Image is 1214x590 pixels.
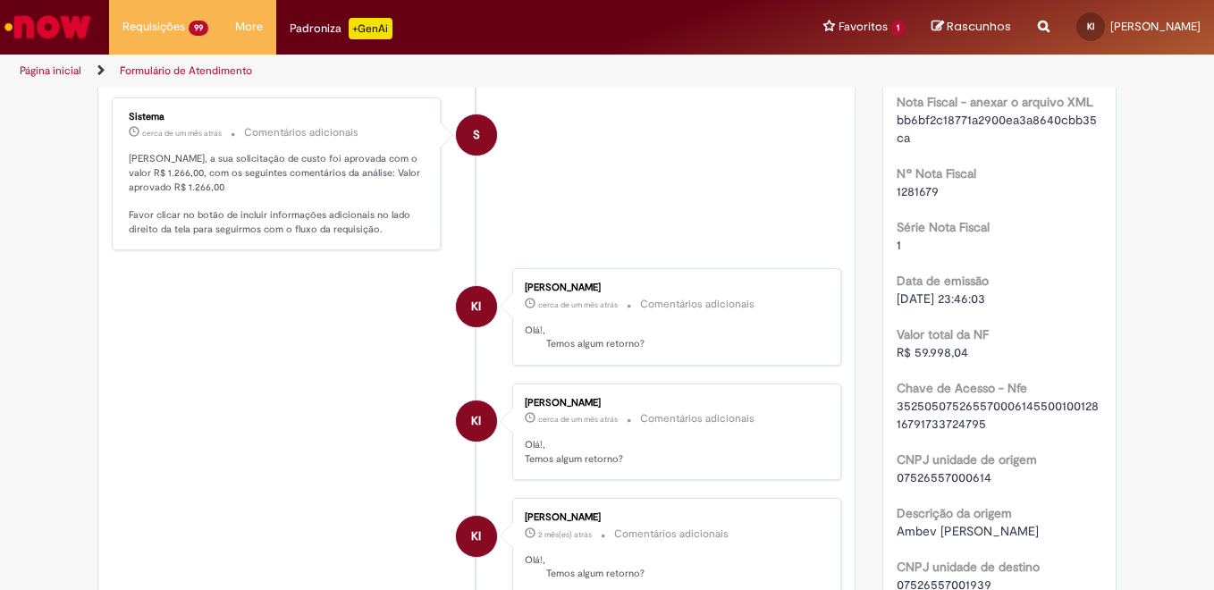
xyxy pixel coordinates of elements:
[640,411,755,426] small: Comentários adicionais
[897,380,1027,396] b: Chave de Acesso - Nfe
[897,237,901,253] span: 1
[525,282,822,293] div: [PERSON_NAME]
[1110,19,1201,34] span: [PERSON_NAME]
[122,18,185,36] span: Requisições
[235,18,263,36] span: More
[456,400,497,442] div: Ketty Ivankio
[538,299,618,310] time: 21/08/2025 10:59:27
[120,63,252,78] a: Formulário de Atendimento
[897,469,991,485] span: 07526557000614
[891,21,905,36] span: 1
[897,94,1093,110] b: Nota Fiscal - anexar o arquivo XML
[839,18,888,36] span: Favoritos
[456,286,497,327] div: Ketty Ivankio
[897,112,1097,146] span: bb6bf2c18771a2900ea3a8640cbb35ca
[456,516,497,557] div: Ketty Ivankio
[897,451,1037,468] b: CNPJ unidade de origem
[471,400,481,442] span: KI
[525,398,822,409] div: [PERSON_NAME]
[129,112,426,122] div: Sistema
[525,553,822,581] p: Olá!, Temos algum retorno?
[947,18,1011,35] span: Rascunhos
[897,219,990,235] b: Série Nota Fiscal
[473,114,480,156] span: S
[897,505,1012,521] b: Descrição da origem
[897,523,1039,539] span: Ambev [PERSON_NAME]
[13,55,796,88] ul: Trilhas de página
[640,297,755,312] small: Comentários adicionais
[538,529,592,540] time: 15/08/2025 19:17:41
[1087,21,1094,32] span: KI
[456,114,497,156] div: System
[538,414,618,425] span: cerca de um mês atrás
[538,414,618,425] time: 18/08/2025 10:33:19
[897,344,968,360] span: R$ 59.998,04
[244,125,358,140] small: Comentários adicionais
[349,18,392,39] p: +GenAi
[897,326,989,342] b: Valor total da NF
[471,515,481,558] span: KI
[2,9,94,45] img: ServiceNow
[129,152,426,236] p: [PERSON_NAME], a sua solicitação de custo foi aprovada com o valor R$ 1.266,00, com os seguintes ...
[525,438,822,466] p: Olá!, Temos algum retorno?
[538,299,618,310] span: cerca de um mês atrás
[20,63,81,78] a: Página inicial
[897,559,1040,575] b: CNPJ unidade de destino
[897,273,989,289] b: Data de emissão
[189,21,208,36] span: 99
[538,529,592,540] span: 2 mês(es) atrás
[471,285,481,328] span: KI
[897,165,976,181] b: Nº Nota Fiscal
[614,527,729,542] small: Comentários adicionais
[932,19,1011,36] a: Rascunhos
[290,18,392,39] div: Padroniza
[897,398,1099,432] span: 35250507526557000614550010012816791733724795
[897,183,939,199] span: 1281679
[142,128,222,139] span: cerca de um mês atrás
[525,324,822,351] p: Olá!, Temos algum retorno?
[525,512,822,523] div: [PERSON_NAME]
[142,128,222,139] time: 22/08/2025 11:11:01
[897,291,985,307] span: [DATE] 23:46:03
